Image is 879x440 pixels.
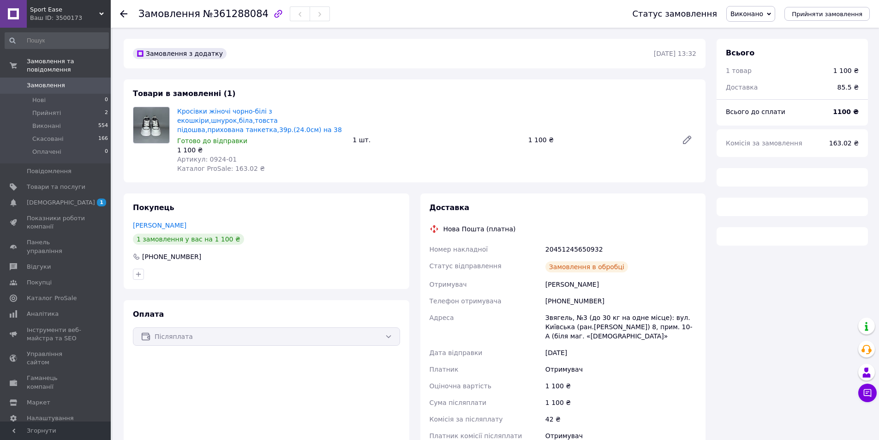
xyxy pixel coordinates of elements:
span: Платник [430,366,459,373]
span: Каталог ProSale [27,294,77,302]
span: Гаманець компанії [27,374,85,391]
div: 1 100 ₴ [544,394,698,411]
span: Аналітика [27,310,59,318]
span: Виконано [730,10,763,18]
div: 20451245650932 [544,241,698,258]
span: Прийняті [32,109,61,117]
span: 1 товар [726,67,752,74]
div: [PHONE_NUMBER] [141,252,202,261]
a: Кросівки жіночі чорно-білі з екошкіри,шнурoк,біла,товста підошва,прихована танкетка,39р.(24.0см) ... [177,108,342,133]
span: Управління сайтом [27,350,85,367]
span: Товари в замовленні (1) [133,89,236,98]
span: Доставка [726,84,758,91]
div: 1 100 ₴ [525,133,674,146]
span: Відгуки [27,263,51,271]
span: Скасовані [32,135,64,143]
span: Показники роботи компанії [27,214,85,231]
span: Нові [32,96,46,104]
div: 1 шт. [349,133,524,146]
span: Оціночна вартість [430,382,491,390]
span: Замовлення [27,81,65,90]
div: [PERSON_NAME] [544,276,698,293]
span: Статус відправлення [430,262,502,270]
span: 166 [98,135,108,143]
div: Повернутися назад [120,9,127,18]
div: [PHONE_NUMBER] [544,293,698,309]
span: Прийняти замовлення [792,11,862,18]
span: Замовлення та повідомлення [27,57,111,74]
span: Телефон отримувача [430,297,502,305]
span: Товари та послуги [27,183,85,191]
div: 42 ₴ [544,411,698,428]
input: Пошук [5,32,109,49]
span: Sport Ease [30,6,99,14]
span: Всього [726,48,754,57]
span: Маркет [27,398,50,407]
span: Комісія за післяплату [430,416,503,423]
div: 1 100 ₴ [177,145,345,155]
div: Отримувач [544,361,698,378]
span: Комісія за замовлення [726,139,802,147]
span: Налаштування [27,414,74,422]
span: Всього до сплати [726,108,785,115]
a: [PERSON_NAME] [133,222,186,229]
span: Оплачені [32,148,61,156]
button: Чат з покупцем [858,384,877,402]
span: 0 [105,96,108,104]
span: Покупець [133,203,174,212]
div: 1 замовлення у вас на 1 100 ₴ [133,234,244,245]
span: Доставка [430,203,470,212]
span: Інструменти веб-майстра та SEO [27,326,85,343]
span: Артикул: 0924-01 [177,156,237,163]
span: Оплата [133,310,164,319]
div: Статус замовлення [632,9,717,18]
span: 554 [98,122,108,130]
div: Замовлення з додатку [133,48,227,59]
div: Замовлення в обробці [545,261,628,272]
span: Сума післяплати [430,399,487,406]
span: Дата відправки [430,349,483,356]
a: Редагувати [678,131,696,149]
div: 1 100 ₴ [544,378,698,394]
span: Адреса [430,314,454,321]
div: 1 100 ₴ [833,66,859,75]
span: 163.02 ₴ [829,139,859,147]
span: Виконані [32,122,61,130]
button: Прийняти замовлення [784,7,870,21]
span: 2 [105,109,108,117]
span: 1 [97,199,106,206]
span: Готово до відправки [177,137,247,145]
span: Платник комісії післяплати [430,432,522,440]
span: Отримувач [430,281,467,288]
span: Каталог ProSale: 163.02 ₴ [177,165,265,172]
span: Покупці [27,278,52,287]
span: 0 [105,148,108,156]
span: Панель управління [27,238,85,255]
div: [DATE] [544,344,698,361]
b: 1100 ₴ [833,108,859,115]
span: [DEMOGRAPHIC_DATA] [27,199,95,207]
div: 85.5 ₴ [832,77,864,97]
span: Повідомлення [27,167,72,175]
img: Кросівки жіночі чорно-білі з екошкіри,шнурoк,біла,товста підошва,прихована танкетка,39р.(24.0см) ... [133,107,169,143]
span: Номер накладної [430,246,488,253]
time: [DATE] 13:32 [654,50,696,57]
div: Ваш ID: 3500173 [30,14,111,22]
span: №361288084 [203,8,269,19]
div: Нова Пошта (платна) [441,224,518,234]
div: Звягель, №3 (до 30 кг на одне місце): вул. Київська (ран.[PERSON_NAME]) 8, прим. 10-А (біля маг. ... [544,309,698,344]
span: Замовлення [138,8,200,19]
